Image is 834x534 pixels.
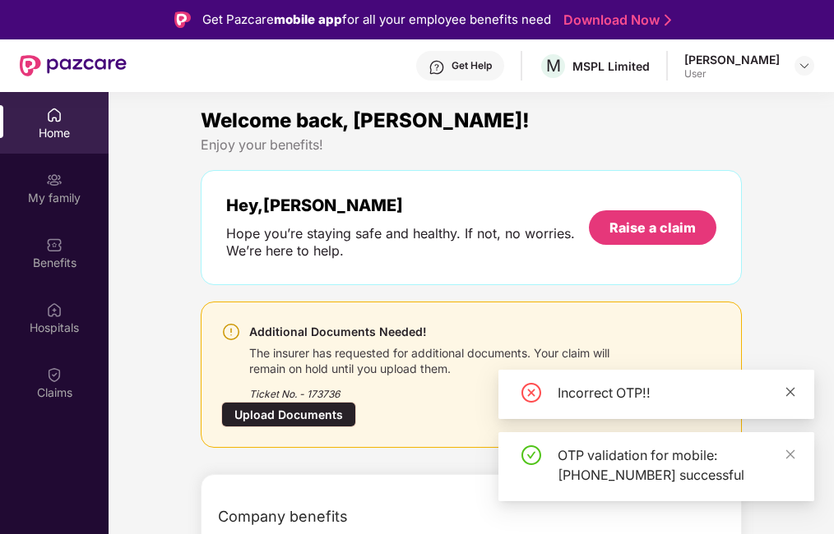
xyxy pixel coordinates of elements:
[558,445,795,485] div: OTP validation for mobile: [PHONE_NUMBER] successful
[174,12,191,28] img: Logo
[201,136,742,154] div: Enjoy your benefits!
[249,376,637,402] div: Ticket No. - 173736
[249,322,637,342] div: Additional Documents Needed!
[218,505,348,528] span: Company benefits
[20,55,127,76] img: New Pazcare Logo
[558,383,795,403] div: Incorrect OTP!!
[46,366,63,383] img: svg+xml;base64,PHN2ZyBpZD0iQ2xhaW0iIHhtbG5zPSJodHRwOi8vd3d3LnczLm9yZy8yMDAwL3N2ZyIgd2lkdGg9IjIwIi...
[665,12,671,29] img: Stroke
[202,10,551,30] div: Get Pazcare for all your employee benefits need
[521,445,541,465] span: check-circle
[46,302,63,318] img: svg+xml;base64,PHN2ZyBpZD0iSG9zcGl0YWxzIiB4bWxucz0iaHR0cDovL3d3dy53My5vcmcvMjAwMC9zdmciIHdpZHRoPS...
[563,12,666,29] a: Download Now
[46,172,63,188] img: svg+xml;base64,PHN2ZyB3aWR0aD0iMjAiIGhlaWdodD0iMjAiIHZpZXdCb3g9IjAgMCAyMCAyMCIgZmlsbD0ibm9uZSIgeG...
[221,322,241,342] img: svg+xml;base64,PHN2ZyBpZD0iV2FybmluZ18tXzI0eDI0IiBkYXRhLW5hbWU9Ildhcm5pbmcgLSAyNHgyNCIgeG1sbnM9Im...
[226,225,589,260] div: Hope you’re staying safe and healthy. If not, no worries. We’re here to help.
[221,402,356,427] div: Upload Documents
[46,107,63,123] img: svg+xml;base64,PHN2ZyBpZD0iSG9tZSIgeG1sbnM9Imh0dHA6Ly93d3cudzMub3JnLzIwMDAvc3ZnIiB3aWR0aD0iMjAiIG...
[201,108,530,132] span: Welcome back, [PERSON_NAME]!
[684,67,780,81] div: User
[521,383,541,403] span: close-circle
[46,237,63,253] img: svg+xml;base64,PHN2ZyBpZD0iQmVuZWZpdHMiIHhtbG5zPSJodHRwOi8vd3d3LnczLm9yZy8yMDAwL3N2ZyIgd2lkdGg9Ij...
[785,386,796,398] span: close
[452,59,492,72] div: Get Help
[274,12,342,27] strong: mobile app
[785,449,796,460] span: close
[226,196,589,215] div: Hey, [PERSON_NAME]
[572,58,650,74] div: MSPL Limited
[798,59,811,72] img: svg+xml;base64,PHN2ZyBpZD0iRHJvcGRvd24tMzJ4MzIiIHhtbG5zPSJodHRwOi8vd3d3LnczLm9yZy8yMDAwL3N2ZyIgd2...
[249,342,637,376] div: The insurer has requested for additional documents. Your claim will remain on hold until you uplo...
[684,52,780,67] div: [PERSON_NAME]
[609,219,696,237] div: Raise a claim
[546,56,561,76] span: M
[429,59,445,76] img: svg+xml;base64,PHN2ZyBpZD0iSGVscC0zMngzMiIgeG1sbnM9Imh0dHA6Ly93d3cudzMub3JnLzIwMDAvc3ZnIiB3aWR0aD...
